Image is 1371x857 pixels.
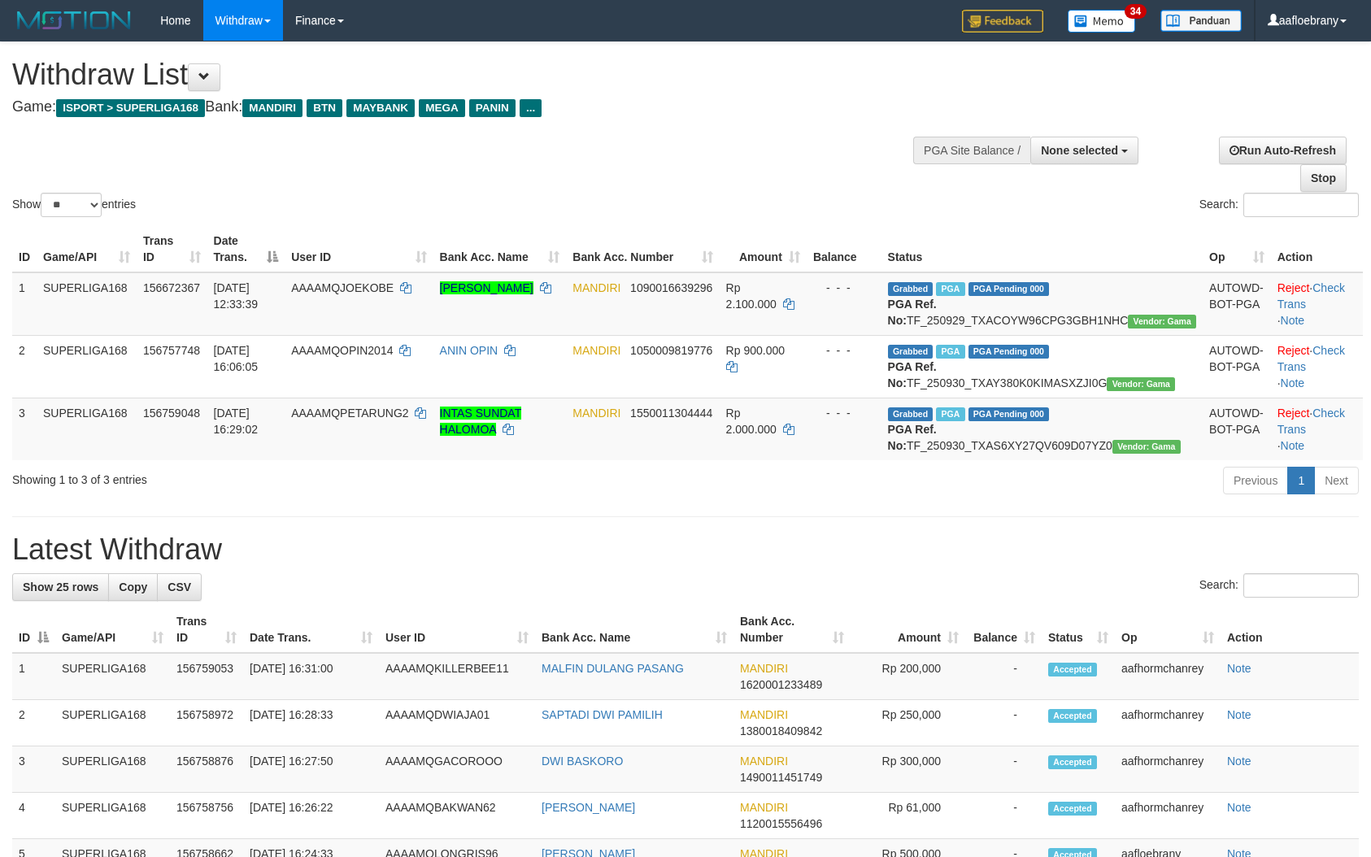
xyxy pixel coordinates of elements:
[12,226,37,272] th: ID
[630,407,712,420] span: Copy 1550011304444 to clipboard
[888,345,934,359] span: Grabbed
[813,342,875,359] div: - - -
[12,8,136,33] img: MOTION_logo.png
[1277,281,1310,294] a: Reject
[1042,607,1115,653] th: Status: activate to sort column ascending
[12,272,37,336] td: 1
[379,746,535,793] td: AAAAMQGACOROOO
[726,344,785,357] span: Rp 900.000
[733,607,851,653] th: Bank Acc. Number: activate to sort column ascending
[881,335,1203,398] td: TF_250930_TXAY380K0KIMASXZJI0G
[1048,755,1097,769] span: Accepted
[1068,10,1136,33] img: Button%20Memo.svg
[307,99,342,117] span: BTN
[440,344,498,357] a: ANIN OPIN
[520,99,542,117] span: ...
[55,746,170,793] td: SUPERLIGA168
[1314,467,1359,494] a: Next
[12,335,37,398] td: 2
[1281,314,1305,327] a: Note
[1048,663,1097,676] span: Accepted
[37,398,137,460] td: SUPERLIGA168
[12,533,1359,566] h1: Latest Withdraw
[1030,137,1138,164] button: None selected
[851,793,965,839] td: Rp 61,000
[346,99,415,117] span: MAYBANK
[157,573,202,601] a: CSV
[720,226,807,272] th: Amount: activate to sort column ascending
[1203,272,1271,336] td: AUTOWD-BOT-PGA
[1281,439,1305,452] a: Note
[1107,377,1175,391] span: Vendor URL: https://trx31.1velocity.biz
[37,226,137,272] th: Game/API: activate to sort column ascending
[740,801,788,814] span: MANDIRI
[1048,802,1097,816] span: Accepted
[1115,653,1221,700] td: aafhormchanrey
[214,281,259,311] span: [DATE] 12:33:39
[1277,407,1345,436] a: Check Trans
[37,335,137,398] td: SUPERLIGA168
[1128,315,1196,328] span: Vendor URL: https://trx31.1velocity.biz
[965,700,1042,746] td: -
[572,407,620,420] span: MANDIRI
[936,282,964,296] span: Marked by aafsengchandara
[1271,272,1363,336] td: · ·
[881,398,1203,460] td: TF_250930_TXAS6XY27QV609D07YZ0
[1125,4,1147,19] span: 34
[1281,376,1305,389] a: Note
[740,708,788,721] span: MANDIRI
[12,193,136,217] label: Show entries
[888,282,934,296] span: Grabbed
[888,298,937,327] b: PGA Ref. No:
[1223,467,1288,494] a: Previous
[1300,164,1347,192] a: Stop
[1115,793,1221,839] td: aafhormchanrey
[37,272,137,336] td: SUPERLIGA168
[740,771,822,784] span: Copy 1490011451749 to clipboard
[726,281,777,311] span: Rp 2.100.000
[108,573,158,601] a: Copy
[55,653,170,700] td: SUPERLIGA168
[572,344,620,357] span: MANDIRI
[1203,226,1271,272] th: Op: activate to sort column ascending
[740,662,788,675] span: MANDIRI
[419,99,465,117] span: MEGA
[1271,398,1363,460] td: · ·
[740,755,788,768] span: MANDIRI
[55,793,170,839] td: SUPERLIGA168
[243,700,379,746] td: [DATE] 16:28:33
[807,226,881,272] th: Balance
[137,226,207,272] th: Trans ID: activate to sort column ascending
[170,793,243,839] td: 156758756
[813,280,875,296] div: - - -
[242,99,302,117] span: MANDIRI
[143,344,200,357] span: 156757748
[1243,573,1359,598] input: Search:
[379,607,535,653] th: User ID: activate to sort column ascending
[968,345,1050,359] span: PGA Pending
[291,344,393,357] span: AAAAMQOPIN2014
[143,407,200,420] span: 156759048
[936,407,964,421] span: Marked by aafsengchandara
[1199,193,1359,217] label: Search:
[542,801,635,814] a: [PERSON_NAME]
[379,793,535,839] td: AAAAMQBAKWAN62
[243,793,379,839] td: [DATE] 16:26:22
[881,226,1203,272] th: Status
[214,407,259,436] span: [DATE] 16:29:02
[170,653,243,700] td: 156759053
[965,653,1042,700] td: -
[243,653,379,700] td: [DATE] 16:31:00
[1115,746,1221,793] td: aafhormchanrey
[913,137,1030,164] div: PGA Site Balance /
[12,99,898,115] h4: Game: Bank:
[1115,607,1221,653] th: Op: activate to sort column ascending
[379,653,535,700] td: AAAAMQKILLERBEE11
[12,746,55,793] td: 3
[1243,193,1359,217] input: Search:
[1227,662,1251,675] a: Note
[119,581,147,594] span: Copy
[965,746,1042,793] td: -
[740,724,822,737] span: Copy 1380018409842 to clipboard
[12,653,55,700] td: 1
